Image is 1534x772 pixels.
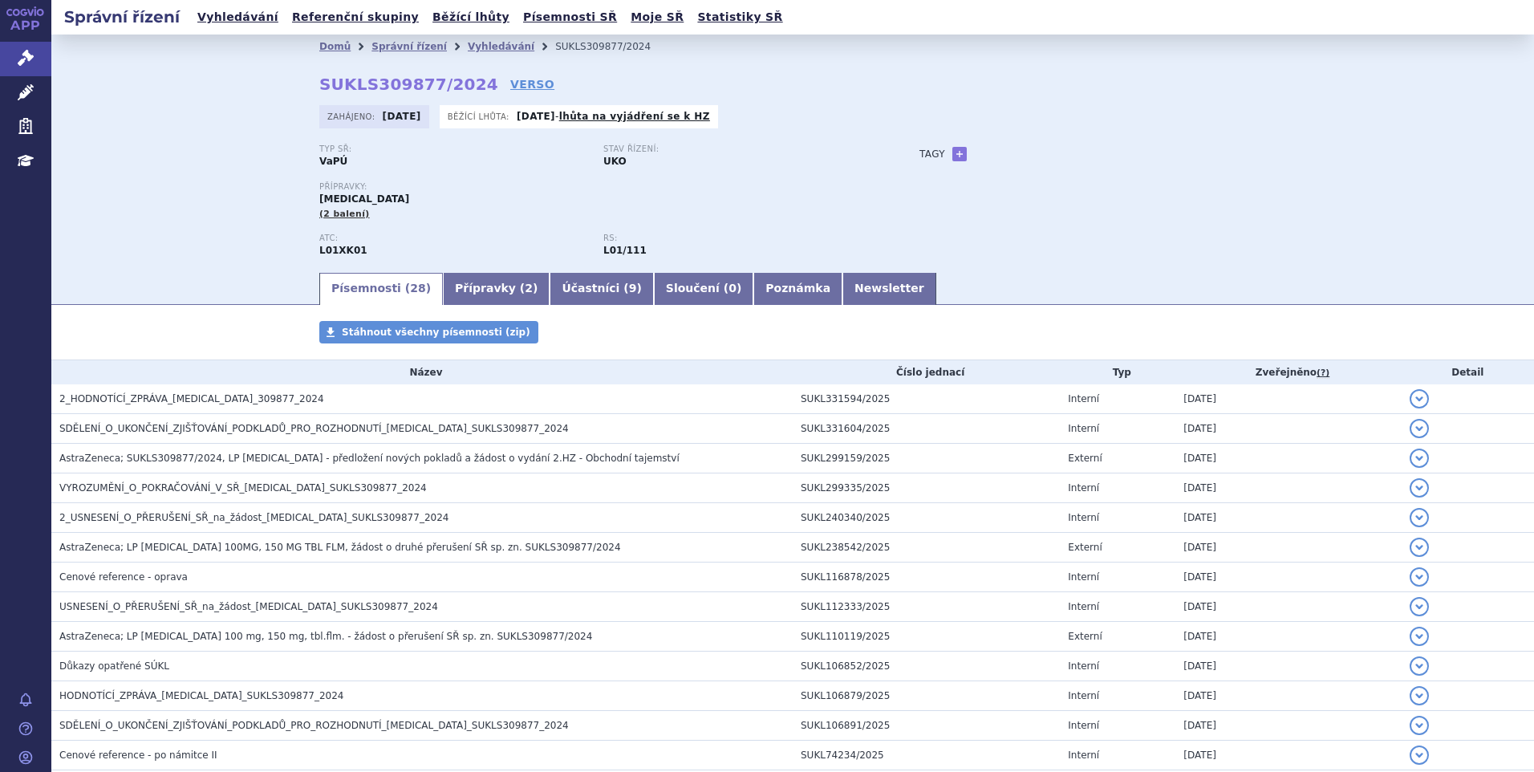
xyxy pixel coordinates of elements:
span: Interní [1068,393,1099,404]
a: Přípravky (2) [443,273,550,305]
button: detail [1410,478,1429,498]
td: SUKL74234/2025 [793,741,1060,770]
td: [DATE] [1175,652,1401,681]
td: SUKL106879/2025 [793,681,1060,711]
td: SUKL299335/2025 [793,473,1060,503]
span: Stáhnout všechny písemnosti (zip) [342,327,530,338]
p: Přípravky: [319,182,887,192]
td: [DATE] [1175,444,1401,473]
th: Zveřejněno [1175,360,1401,384]
span: Interní [1068,690,1099,701]
span: Interní [1068,750,1099,761]
span: Interní [1068,423,1099,434]
span: Důkazy opatřené SÚKL [59,660,169,672]
a: Moje SŘ [626,6,688,28]
strong: [DATE] [383,111,421,122]
span: Interní [1068,512,1099,523]
span: 2_USNESENÍ_O_PŘERUŠENÍ_SŘ_na_žádost_LYNPARZA_SUKLS309877_2024 [59,512,448,523]
th: Název [51,360,793,384]
span: USNESENÍ_O_PŘERUŠENÍ_SŘ_na_žádost_LYNPARZA_SUKLS309877_2024 [59,601,438,612]
strong: SUKLS309877/2024 [319,75,498,94]
span: Interní [1068,571,1099,583]
a: VERSO [510,76,554,92]
td: [DATE] [1175,592,1401,622]
p: ATC: [319,234,587,243]
a: Domů [319,41,351,52]
span: HODNOTÍCÍ_ZPRÁVA_LYNPARZA_SUKLS309877_2024 [59,690,344,701]
a: Vyhledávání [468,41,534,52]
span: Cenové reference - oprava [59,571,188,583]
span: (2 balení) [319,209,370,219]
span: Zahájeno: [327,110,378,123]
a: lhůta na vyjádření se k HZ [559,111,710,122]
span: VYROZUMĚNÍ_O_POKRAČOVÁNÍ_V_SŘ_LYNPARZA_SUKLS309877_2024 [59,482,427,494]
a: Sloučení (0) [654,273,753,305]
button: detail [1410,567,1429,587]
span: Cenové reference - po námitce II [59,750,217,761]
span: 2 [525,282,533,295]
span: SDĚLENÍ_O_UKONČENÍ_ZJIŠŤOVÁNÍ_PODKLADŮ_PRO_ROZHODNUTÍ_LYNPARZA_SUKLS309877_2024 [59,423,569,434]
button: detail [1410,627,1429,646]
a: + [952,147,967,161]
td: [DATE] [1175,414,1401,444]
td: [DATE] [1175,711,1401,741]
td: [DATE] [1175,384,1401,414]
span: Interní [1068,601,1099,612]
button: detail [1410,508,1429,527]
span: Externí [1068,453,1102,464]
a: Správní řízení [371,41,447,52]
a: Písemnosti (28) [319,273,443,305]
span: 9 [629,282,637,295]
td: SUKL106852/2025 [793,652,1060,681]
td: SUKL110119/2025 [793,622,1060,652]
span: Interní [1068,720,1099,731]
strong: olaparib tbl. [603,245,647,256]
td: SUKL116878/2025 [793,563,1060,592]
strong: UKO [603,156,627,167]
span: AstraZeneca; LP LYNPARZA 100MG, 150 MG TBL FLM, žádost o druhé přerušení SŘ sp. zn. SUKLS309877/2024 [59,542,621,553]
td: [DATE] [1175,622,1401,652]
td: [DATE] [1175,503,1401,533]
a: Stáhnout všechny písemnosti (zip) [319,321,538,343]
abbr: (?) [1317,368,1329,379]
td: [DATE] [1175,681,1401,711]
td: SUKL112333/2025 [793,592,1060,622]
td: SUKL240340/2025 [793,503,1060,533]
span: SDĚLENÍ_O_UKONČENÍ_ZJIŠŤOVÁNÍ_PODKLADŮ_PRO_ROZHODNUTÍ_LYNPARZA_SUKLS309877_2024 [59,720,569,731]
button: detail [1410,597,1429,616]
td: [DATE] [1175,533,1401,563]
span: Interní [1068,482,1099,494]
button: detail [1410,746,1429,765]
li: SUKLS309877/2024 [555,35,672,59]
span: Běžící lhůta: [448,110,513,123]
a: Běžící lhůty [428,6,514,28]
button: detail [1410,449,1429,468]
td: [DATE] [1175,563,1401,592]
a: Poznámka [753,273,842,305]
p: RS: [603,234,871,243]
span: [MEDICAL_DATA] [319,193,409,205]
strong: [DATE] [517,111,555,122]
td: SUKL299159/2025 [793,444,1060,473]
td: SUKL331594/2025 [793,384,1060,414]
span: 0 [728,282,737,295]
span: Externí [1068,631,1102,642]
p: Typ SŘ: [319,144,587,154]
span: 28 [410,282,425,295]
th: Typ [1060,360,1175,384]
p: Stav řízení: [603,144,871,154]
strong: OLAPARIB [319,245,367,256]
td: SUKL238542/2025 [793,533,1060,563]
span: AstraZeneca; SUKLS309877/2024, LP LYNPARZA - předložení nových pokladů a žádost o vydání 2.HZ - O... [59,453,680,464]
a: Písemnosti SŘ [518,6,622,28]
span: Interní [1068,660,1099,672]
td: [DATE] [1175,741,1401,770]
p: - [517,110,710,123]
span: AstraZeneca; LP LYNPARZA 100 mg, 150 mg, tbl.flm. - žádost o přerušení SŘ sp. zn. SUKLS309877/2024 [59,631,592,642]
a: Statistiky SŘ [692,6,787,28]
button: detail [1410,716,1429,735]
span: 2_HODNOTÍCÍ_ZPRÁVA_LYNPARZA_309877_2024 [59,393,324,404]
h3: Tagy [919,144,945,164]
strong: VaPÚ [319,156,347,167]
td: SUKL331604/2025 [793,414,1060,444]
